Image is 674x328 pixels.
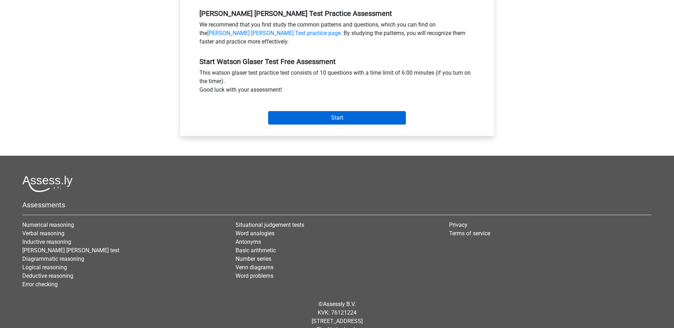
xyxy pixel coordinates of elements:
[194,21,480,49] div: We recommend that you first study the common patterns and questions, which you can find on the . ...
[449,221,468,228] a: Privacy
[22,281,58,288] a: Error checking
[22,230,64,237] a: Verbal reasoning
[236,238,261,245] a: Antonyms
[22,247,119,254] a: [PERSON_NAME] [PERSON_NAME] test
[22,238,71,245] a: Inductive reasoning
[236,264,273,271] a: Venn diagrams
[22,221,74,228] a: Numerical reasoning
[22,175,73,192] img: Assessly logo
[323,301,356,307] a: Assessly B.V.
[268,111,406,125] input: Start
[199,57,475,66] h5: Start Watson Glaser Test Free Assessment
[236,272,273,279] a: Word problems
[236,255,271,262] a: Number series
[22,255,84,262] a: Diagrammatic reasoning
[199,9,475,18] h5: [PERSON_NAME] [PERSON_NAME] Test Practice Assessment
[194,69,480,97] div: This watson glaser test practice test consists of 10 questions with a time limit of 6:00 minutes ...
[236,247,276,254] a: Basic arithmetic
[22,264,67,271] a: Logical reasoning
[22,201,652,209] h5: Assessments
[207,30,341,36] a: [PERSON_NAME] [PERSON_NAME] Test practice page
[236,221,304,228] a: Situational judgement tests
[449,230,490,237] a: Terms of service
[236,230,274,237] a: Word analogies
[22,272,73,279] a: Deductive reasoning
